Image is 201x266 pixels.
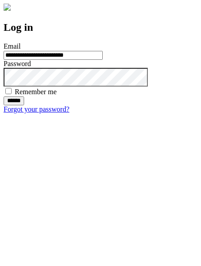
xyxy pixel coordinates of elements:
label: Email [4,42,21,50]
img: logo-4e3dc11c47720685a147b03b5a06dd966a58ff35d612b21f08c02c0306f2b779.png [4,4,11,11]
label: Remember me [15,88,57,96]
a: Forgot your password? [4,105,69,113]
h2: Log in [4,21,197,33]
label: Password [4,60,31,67]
